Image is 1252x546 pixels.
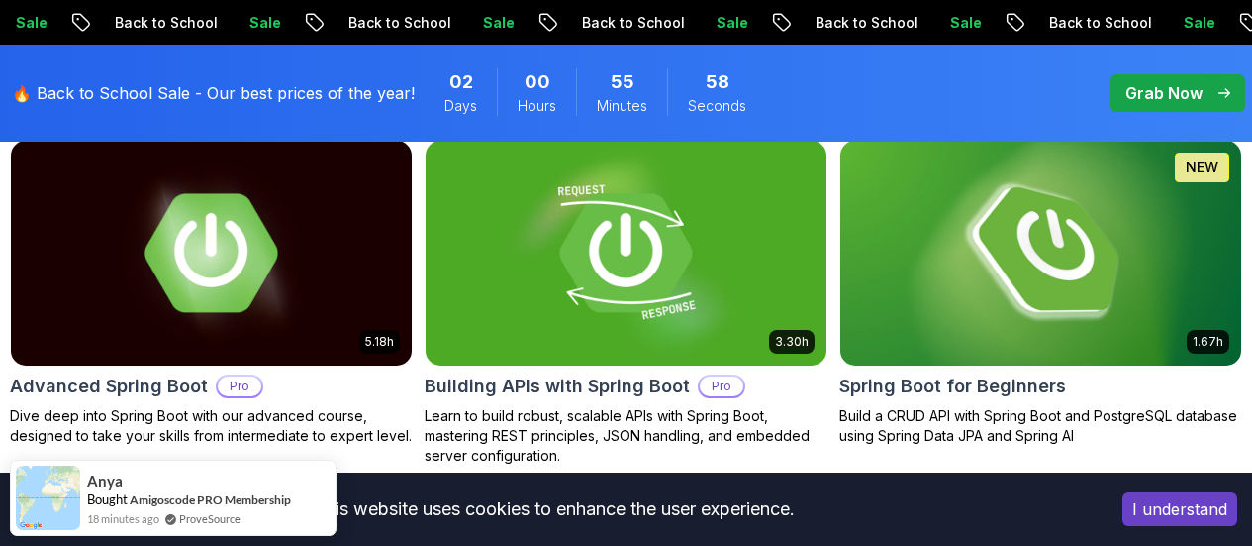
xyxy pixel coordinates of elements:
p: Build a CRUD API with Spring Boot and PostgreSQL database using Spring Data JPA and Spring AI [839,406,1242,446]
span: 0 Hours [525,68,550,96]
a: Advanced Spring Boot card5.18hAdvanced Spring BootProDive deep into Spring Boot with our advanced... [10,140,413,446]
span: 18 minutes ago [87,510,159,527]
p: Sale [1168,13,1231,33]
span: Bought [87,491,128,507]
img: Building APIs with Spring Boot card [426,141,826,366]
span: 2 Days [449,68,473,96]
p: Pro [700,377,743,396]
span: Hours [518,96,556,116]
p: Back to School [566,13,701,33]
p: 5.18h [365,334,394,350]
span: Anya [87,473,123,490]
p: 3.30h [775,334,809,350]
img: provesource social proof notification image [16,466,80,530]
span: Seconds [688,96,746,116]
p: Back to School [1033,13,1168,33]
p: Back to School [333,13,467,33]
p: NEW [1186,158,1218,177]
p: 1.67h [1193,334,1223,350]
a: Building APIs with Spring Boot card3.30hBuilding APIs with Spring BootProLearn to build robust, s... [425,140,827,466]
p: Sale [234,13,297,33]
span: Minutes [597,96,647,116]
span: 55 Minutes [611,68,634,96]
p: Dive deep into Spring Boot with our advanced course, designed to take your skills from intermedia... [10,406,413,446]
p: 🔥 Back to School Sale - Our best prices of the year! [12,81,415,105]
p: Back to School [800,13,934,33]
p: Pro [218,377,261,396]
h2: Advanced Spring Boot [10,373,208,400]
h2: Building APIs with Spring Boot [425,373,690,400]
img: Spring Boot for Beginners card [830,135,1251,371]
img: Advanced Spring Boot card [11,141,412,366]
p: Sale [934,13,998,33]
span: Days [444,96,477,116]
p: Learn to build robust, scalable APIs with Spring Boot, mastering REST principles, JSON handling, ... [425,406,827,466]
h2: Spring Boot for Beginners [839,373,1066,400]
button: Accept cookies [1122,492,1237,526]
span: 58 Seconds [706,68,729,96]
p: Sale [467,13,530,33]
p: Grab Now [1125,81,1203,105]
a: Spring Boot for Beginners card1.67hNEWSpring Boot for BeginnersBuild a CRUD API with Spring Boot ... [839,140,1242,446]
p: Sale [701,13,764,33]
a: ProveSource [179,510,241,527]
p: Back to School [99,13,234,33]
div: This website uses cookies to enhance the user experience. [15,488,1093,531]
a: Amigoscode PRO Membership [130,492,291,507]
